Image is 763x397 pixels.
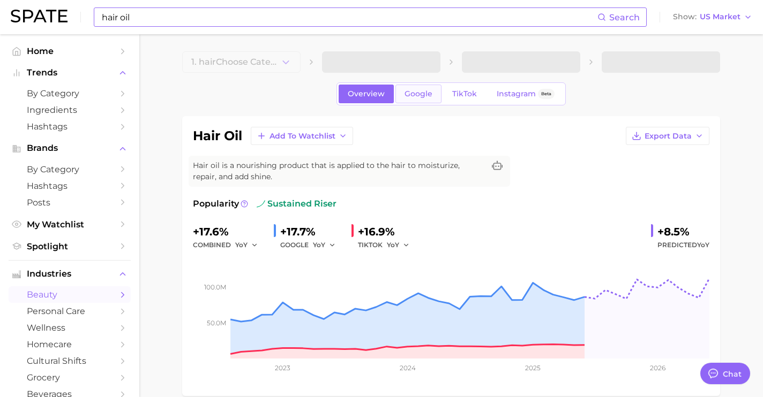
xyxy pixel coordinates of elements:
span: Trends [27,68,113,78]
span: personal care [27,306,113,316]
a: Ingredients [9,102,131,118]
div: +8.5% [657,223,709,240]
a: homecare [9,336,131,353]
span: Hair oil is a nourishing product that is applied to the hair to moisturize, repair, and add shine. [193,160,484,182]
a: My Watchlist [9,216,131,233]
h1: hair oil [193,129,242,142]
a: Hashtags [9,118,131,135]
span: Spotlight [27,241,113,251]
span: Ingredients [27,105,113,115]
button: Add to Watchlist [251,127,353,145]
span: YoY [235,240,248,249]
span: Search [609,12,640,22]
tspan: 2023 [275,364,290,372]
span: Hashtags [27,181,113,191]
span: cultural shifts [27,356,113,366]
input: Search here for a brand, industry, or ingredient [101,8,597,26]
span: Industries [27,269,113,279]
tspan: 2025 [525,364,541,372]
img: SPATE [11,10,68,22]
span: US Market [700,14,740,20]
span: beauty [27,289,113,300]
span: TikTok [452,89,477,98]
a: TikTok [443,85,486,103]
button: YoY [313,239,336,251]
img: sustained riser [257,200,265,208]
div: +16.9% [358,223,417,240]
span: Predicted [657,239,709,251]
span: YoY [387,240,399,249]
span: grocery [27,372,113,383]
span: Popularity [193,197,239,210]
a: Home [9,43,131,59]
a: personal care [9,303,131,319]
a: Overview [339,85,394,103]
span: by Category [27,88,113,98]
button: YoY [235,239,258,251]
span: Overview [348,89,385,98]
tspan: 2024 [400,364,416,372]
a: by Category [9,161,131,178]
button: Industries [9,266,131,282]
button: 1. hairChoose Category [182,51,301,73]
div: GOOGLE [280,239,343,251]
div: combined [193,239,265,251]
a: cultural shifts [9,353,131,369]
button: YoY [387,239,410,251]
button: Trends [9,65,131,81]
span: Add to Watchlist [270,132,335,141]
span: sustained riser [257,197,336,210]
span: Google [405,89,432,98]
span: YoY [313,240,325,249]
button: ShowUS Market [670,10,755,24]
span: wellness [27,323,113,333]
a: Spotlight [9,238,131,255]
a: grocery [9,369,131,386]
span: YoY [697,241,709,249]
span: Posts [27,197,113,208]
span: 1. hair Choose Category [191,57,280,67]
a: Hashtags [9,178,131,194]
div: +17.7% [280,223,343,240]
a: InstagramBeta [488,85,564,103]
span: by Category [27,164,113,174]
span: Home [27,46,113,56]
a: by Category [9,85,131,102]
div: TIKTOK [358,239,417,251]
button: Export Data [626,127,709,145]
a: Posts [9,194,131,211]
span: Show [673,14,697,20]
span: Instagram [497,89,536,98]
span: Beta [541,89,551,98]
a: Google [395,85,442,103]
button: Brands [9,140,131,156]
a: beauty [9,286,131,303]
div: +17.6% [193,223,265,240]
span: Export Data [645,132,692,141]
tspan: 2026 [650,364,665,372]
span: homecare [27,339,113,349]
span: Hashtags [27,121,113,132]
a: wellness [9,319,131,336]
span: My Watchlist [27,219,113,230]
span: Brands [27,143,113,153]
